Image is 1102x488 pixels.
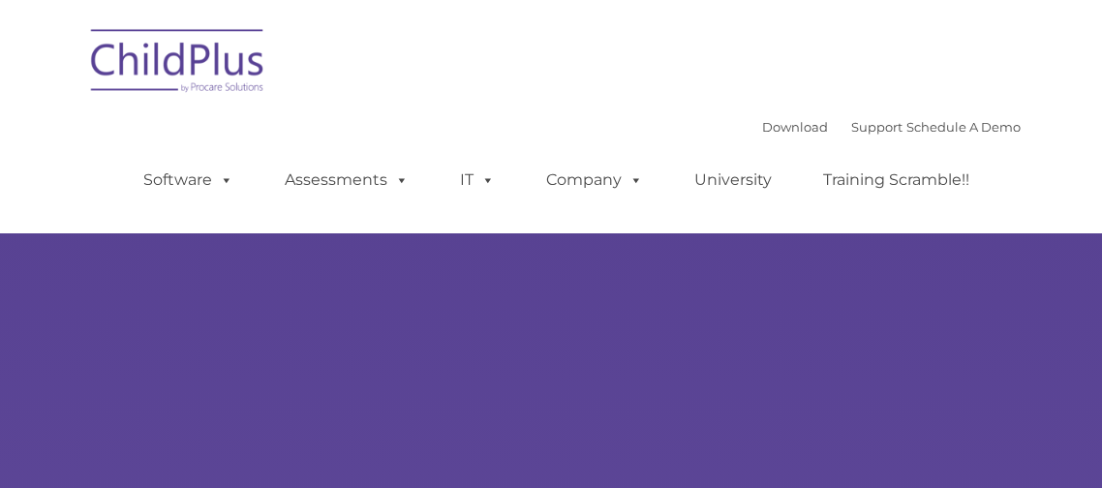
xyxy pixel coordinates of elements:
[124,161,253,199] a: Software
[804,161,989,199] a: Training Scramble!!
[851,119,903,135] a: Support
[762,119,828,135] a: Download
[527,161,662,199] a: Company
[81,15,275,112] img: ChildPlus by Procare Solutions
[762,119,1021,135] font: |
[265,161,428,199] a: Assessments
[906,119,1021,135] a: Schedule A Demo
[441,161,514,199] a: IT
[675,161,791,199] a: University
